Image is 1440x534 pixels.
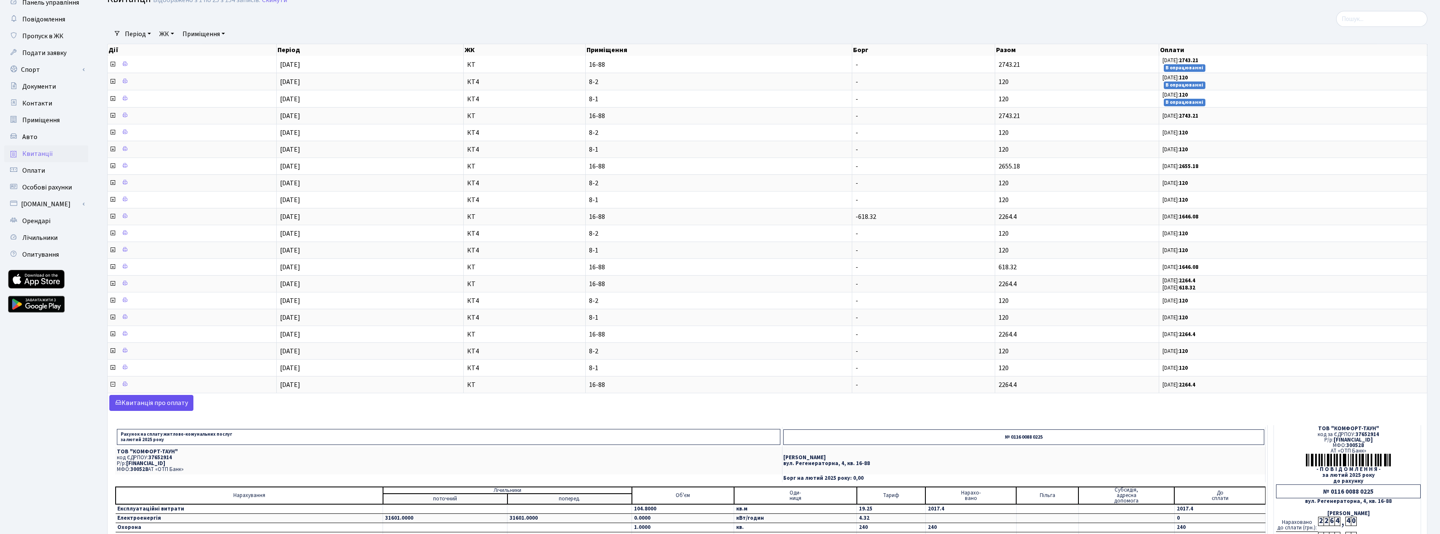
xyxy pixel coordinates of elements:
[1334,517,1340,526] div: 4
[467,146,582,153] span: КТ4
[1164,64,1206,72] small: В опрацюванні
[1179,364,1188,372] b: 120
[4,61,88,78] a: Спорт
[117,449,780,455] p: ТОВ "КОМФОРТ-ТАУН"
[589,281,849,287] span: 16-88
[925,487,1016,504] td: Нарахо- вано
[22,82,56,91] span: Документи
[856,111,858,121] span: -
[1355,431,1379,438] span: 37652914
[856,380,858,389] span: -
[999,195,1009,205] span: 120
[22,233,58,242] span: Лічильники
[4,28,88,45] a: Пропуск в ЖК
[856,60,858,69] span: -
[589,79,849,85] span: 8-2
[22,15,65,24] span: Повідомлення
[1163,74,1188,82] small: [DATE]:
[856,95,858,104] span: -
[995,44,1159,56] th: Разом
[589,197,849,203] span: 8-1
[117,455,780,460] p: код ЄДРПОУ:
[22,149,53,158] span: Квитанції
[1163,284,1195,292] small: [DATE]:
[1174,523,1265,532] td: 240
[1179,91,1188,99] b: 120
[4,95,88,112] a: Контакти
[1276,473,1421,478] div: за лютий 2025 року
[856,263,858,272] span: -
[467,213,582,220] span: КТ
[857,523,925,532] td: 240
[280,229,300,238] span: [DATE]
[1318,517,1324,526] div: 2
[1276,484,1421,498] div: № 0116 0088 0225
[1163,381,1195,389] small: [DATE]:
[1174,514,1265,523] td: 0
[467,365,582,371] span: КТ4
[856,179,858,188] span: -
[467,163,582,170] span: КТ
[856,195,858,205] span: -
[589,96,849,103] span: 8-1
[280,195,300,205] span: [DATE]
[122,27,154,41] a: Період
[22,32,63,41] span: Пропуск в ЖК
[999,77,1009,87] span: 120
[589,314,849,321] span: 8-1
[1179,297,1188,305] b: 120
[999,246,1009,255] span: 120
[783,455,1264,460] p: [PERSON_NAME]
[280,347,300,356] span: [DATE]
[467,79,582,85] span: КТ4
[467,297,582,304] span: КТ4
[4,11,88,28] a: Повідомлення
[1179,196,1188,204] b: 120
[4,213,88,229] a: Орендарі
[1163,277,1195,284] small: [DATE]:
[467,197,582,203] span: КТ4
[589,113,849,119] span: 16-88
[999,380,1017,389] span: 2264.4
[1078,487,1174,504] td: Субсидія, адресна допомога
[1016,487,1078,504] td: Пільга
[1276,448,1421,454] div: АТ «ОТП Банк»
[280,60,300,69] span: [DATE]
[1179,74,1188,82] b: 120
[999,279,1017,289] span: 2264.4
[1163,331,1195,338] small: [DATE]:
[632,514,734,523] td: 0.0000
[856,162,858,171] span: -
[1179,347,1188,355] b: 120
[116,504,383,514] td: Експлуатаційні витрати
[280,77,300,87] span: [DATE]
[1174,504,1265,514] td: 2017.4
[22,48,66,58] span: Подати заявку
[632,504,734,514] td: 104.8000
[148,454,172,461] span: 37652914
[4,78,88,95] a: Документи
[1179,112,1198,120] b: 2743.21
[999,128,1009,137] span: 120
[1276,437,1421,443] div: Р/р:
[280,296,300,305] span: [DATE]
[999,263,1017,272] span: 618.32
[925,523,1016,532] td: 240
[22,132,37,142] span: Авто
[22,166,45,175] span: Оплати
[116,487,383,504] td: Нарахування
[383,514,507,523] td: 31601.0000
[589,297,849,304] span: 8-2
[999,60,1020,69] span: 2743.21
[783,476,1264,481] p: Борг на лютий 2025 року: 0,00
[589,61,849,68] span: 16-88
[22,116,60,125] span: Приміщення
[1179,263,1198,271] b: 1646.08
[280,246,300,255] span: [DATE]
[1179,146,1188,153] b: 120
[589,129,849,136] span: 8-2
[586,44,853,56] th: Приміщення
[999,162,1020,171] span: 2655.18
[467,314,582,321] span: КТ4
[852,44,995,56] th: Борг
